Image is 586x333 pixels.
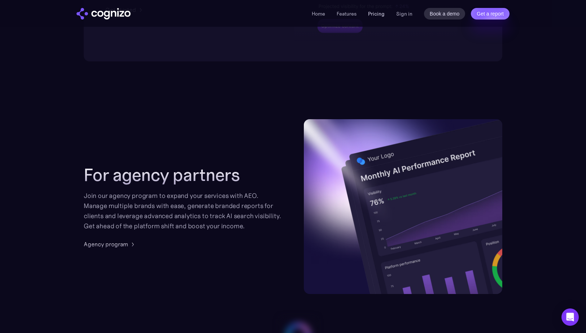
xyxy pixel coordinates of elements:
div: Open Intercom Messenger [561,308,579,326]
h2: For agency partners [84,165,282,185]
a: Get a report [471,8,510,20]
a: Sign in [396,9,412,18]
a: Agency program [84,240,137,248]
div: Join our agency program to expand your services with AEO. Manage multiple brands with ease, gener... [84,191,282,231]
a: Book a demo [424,8,465,20]
a: Pricing [368,10,385,17]
a: Home [312,10,325,17]
a: Features [337,10,357,17]
img: cognizo logo [76,8,131,20]
div: Agency program [84,240,128,248]
a: home [76,8,131,20]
